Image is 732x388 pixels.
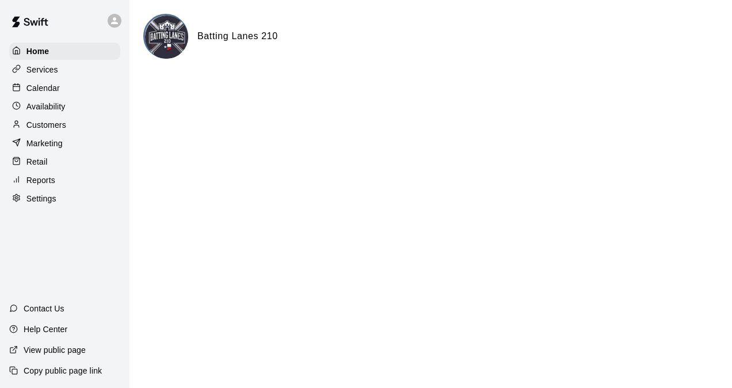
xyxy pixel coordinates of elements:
p: Home [26,45,49,57]
a: Home [9,43,120,60]
p: Services [26,64,58,75]
p: Retail [26,156,48,168]
h6: Batting Lanes 210 [197,29,278,44]
a: Services [9,61,120,78]
img: Batting Lanes 210 logo [145,16,188,59]
p: Reports [26,174,55,186]
p: Marketing [26,138,63,149]
p: View public page [24,344,86,356]
p: Copy public page link [24,365,102,376]
a: Retail [9,153,120,170]
p: Customers [26,119,66,131]
p: Availability [26,101,66,112]
p: Calendar [26,82,60,94]
a: Customers [9,116,120,134]
p: Settings [26,193,56,204]
a: Marketing [9,135,120,152]
a: Settings [9,190,120,207]
a: Availability [9,98,120,115]
p: Contact Us [24,303,64,314]
p: Help Center [24,324,67,335]
a: Reports [9,172,120,189]
a: Calendar [9,79,120,97]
